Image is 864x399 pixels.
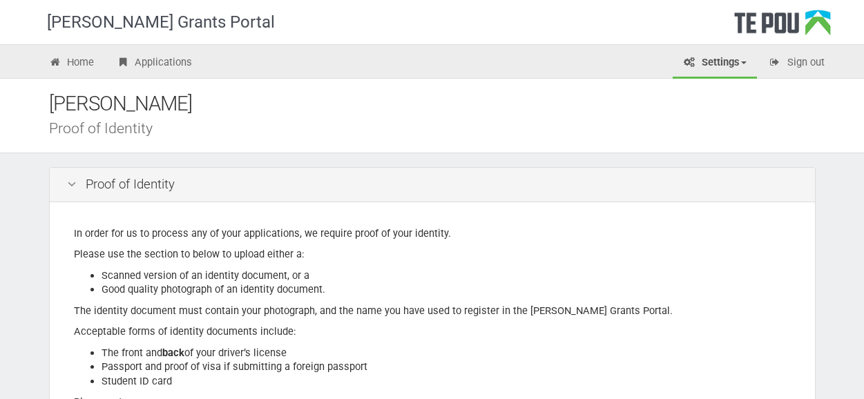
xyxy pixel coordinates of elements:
[74,226,791,241] p: In order for us to process any of your applications, we require proof of your identity.
[102,269,791,283] li: Scanned version of an identity document, or a
[673,48,757,79] a: Settings
[74,247,791,262] p: Please use the section to below to upload either a:
[102,282,791,297] li: Good quality photograph of an identity document.
[102,360,791,374] li: Passport and proof of visa if submitting a foreign passport
[74,304,791,318] p: The identity document must contain your photograph, and the name you have used to register in the...
[39,48,105,79] a: Home
[74,324,791,339] p: Acceptable forms of identity documents include:
[734,10,831,44] div: Te Pou Logo
[49,89,836,119] div: [PERSON_NAME]
[106,48,202,79] a: Applications
[50,168,815,202] div: Proof of Identity
[102,374,791,389] li: Student ID card
[758,48,835,79] a: Sign out
[162,347,184,359] b: back
[49,121,836,135] div: Proof of Identity
[102,346,791,360] li: The front and of your driver’s license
